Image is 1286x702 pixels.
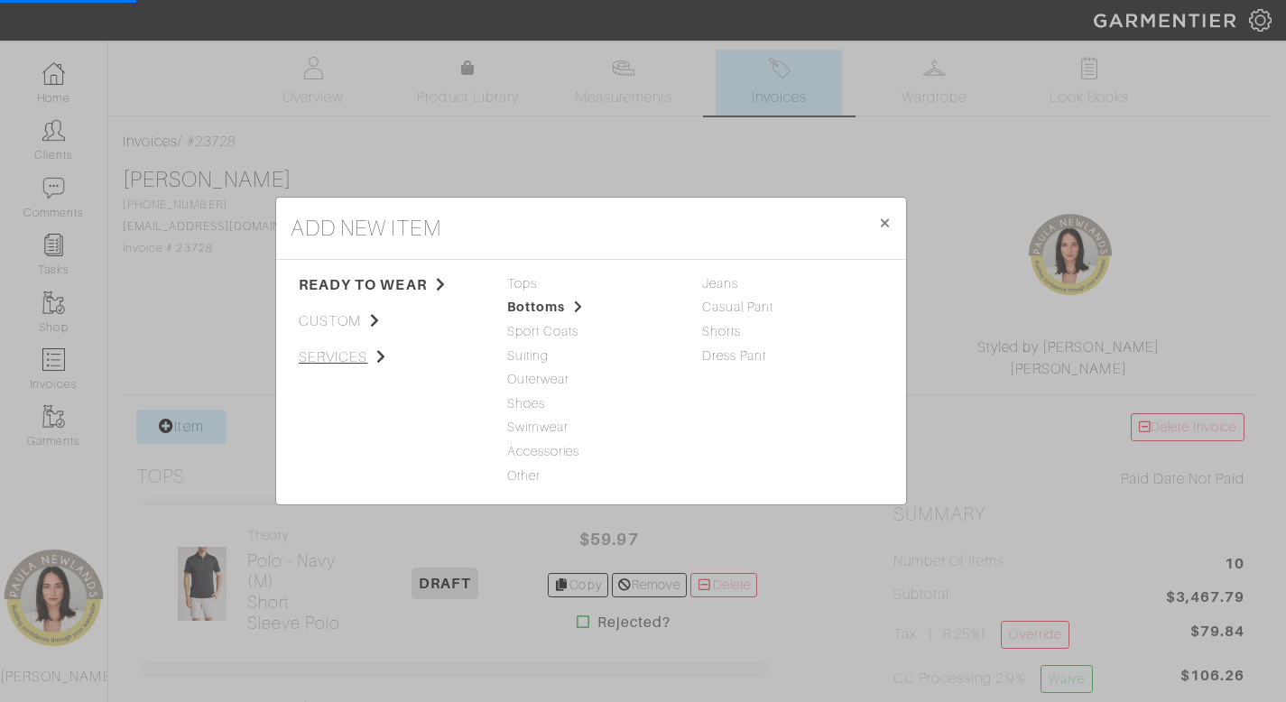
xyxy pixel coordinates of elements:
[507,274,675,294] span: Tops
[702,348,767,363] a: Dress Pant
[507,346,675,366] span: Suiting
[878,210,892,235] span: ×
[299,310,480,332] span: custom
[507,442,675,462] span: Accessories
[299,346,480,368] span: services
[507,418,675,438] span: Swimwear
[507,322,675,342] span: Sport Coats
[507,370,675,390] span: Outerwear
[702,300,774,314] a: Casual Pant
[507,466,675,486] span: Other
[702,276,738,291] a: Jeans
[291,212,441,245] h4: add new item
[507,394,675,414] span: Shoes
[702,324,741,338] a: Shorts
[299,274,480,296] span: ready to wear
[507,298,675,318] span: Bottoms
